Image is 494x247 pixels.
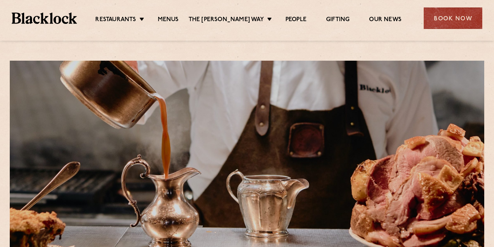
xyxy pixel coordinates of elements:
a: People [285,16,307,25]
img: BL_Textured_Logo-footer-cropped.svg [12,13,77,23]
a: Menus [158,16,179,25]
a: Gifting [326,16,350,25]
a: The [PERSON_NAME] Way [189,16,264,25]
a: Restaurants [95,16,136,25]
div: Book Now [424,7,482,29]
a: Our News [369,16,401,25]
